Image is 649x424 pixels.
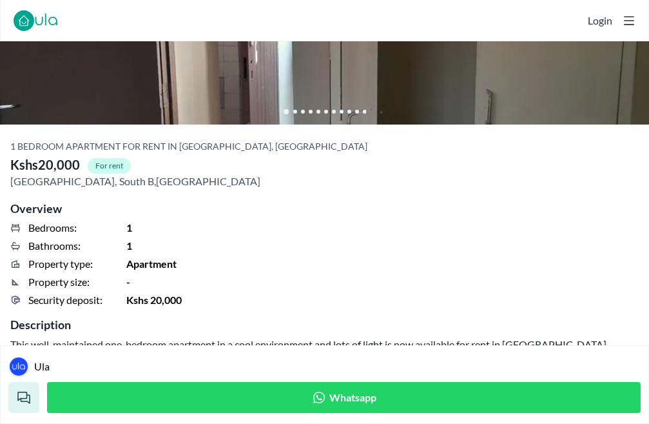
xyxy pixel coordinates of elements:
span: Bedrooms: [28,220,77,236]
h2: Description [10,316,639,334]
span: Whatsapp [329,390,376,405]
span: Property size: [28,274,90,290]
span: Kshs 20,000 [10,156,80,174]
a: South B [119,174,154,189]
h2: Overview [10,199,639,217]
span: - [126,274,130,290]
span: Kshs 20,000 [126,292,182,308]
a: Ula [9,357,28,376]
a: Ula [34,359,50,374]
span: [GEOGRAPHIC_DATA] , , [GEOGRAPHIC_DATA] [10,174,260,189]
h2: 1 bedroom Apartment for rent in [GEOGRAPHIC_DATA], [GEOGRAPHIC_DATA] [10,140,367,153]
span: Property type: [28,256,93,272]
h3: This well-maintained one-bedroom apartment in a cool environment and lots of light is now availab... [10,336,639,387]
a: Whatsapp [47,382,641,413]
span: Bathrooms: [28,238,81,254]
img: Ula [10,358,28,376]
span: 1 [126,220,132,236]
span: Apartment [126,256,177,272]
button: Login [588,13,612,28]
a: ula [34,10,58,31]
span: 1 [126,238,132,254]
span: For rent [88,158,131,174]
span: Security deposit: [28,292,102,308]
